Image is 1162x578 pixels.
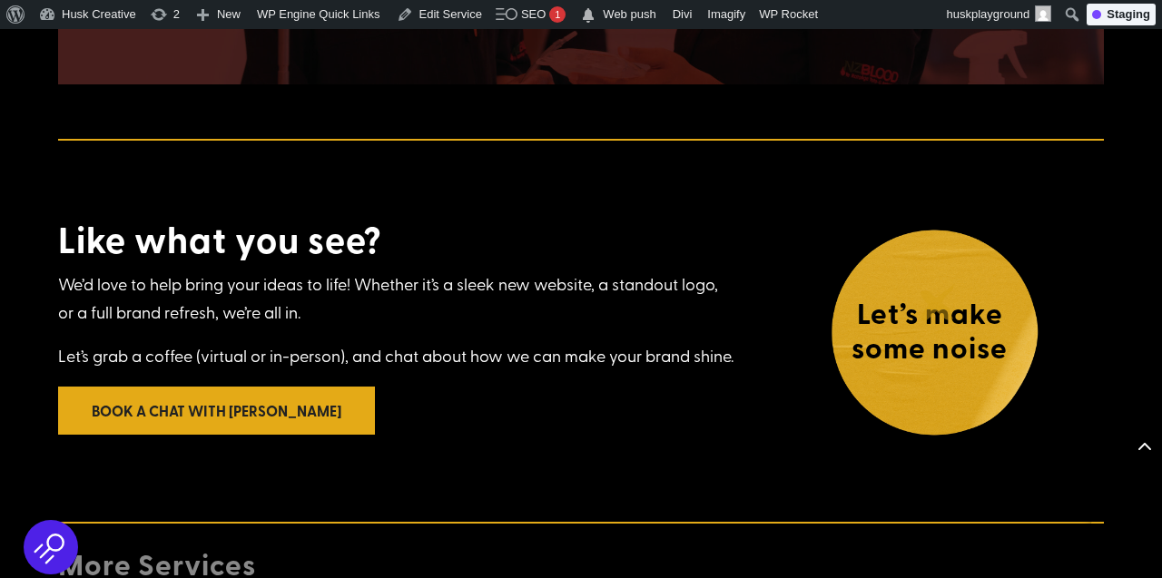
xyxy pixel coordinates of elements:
[1087,4,1156,25] div: Staging
[579,3,597,28] span: 
[58,387,375,435] a: Book a chat with [PERSON_NAME]
[58,218,736,270] h3: Like what you see?
[549,6,566,23] div: 1
[58,342,736,387] p: Let’s grab a coffee (virtual or in-person), and chat about how we can make your brand shine.
[58,270,736,342] p: We’d love to help bring your ideas to life! Whether it’s a sleek new website, a standout logo, or...
[1089,505,1144,560] iframe: Brevo live chat
[830,295,1029,374] h4: Let’s make some noise
[947,7,1030,21] span: huskplayground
